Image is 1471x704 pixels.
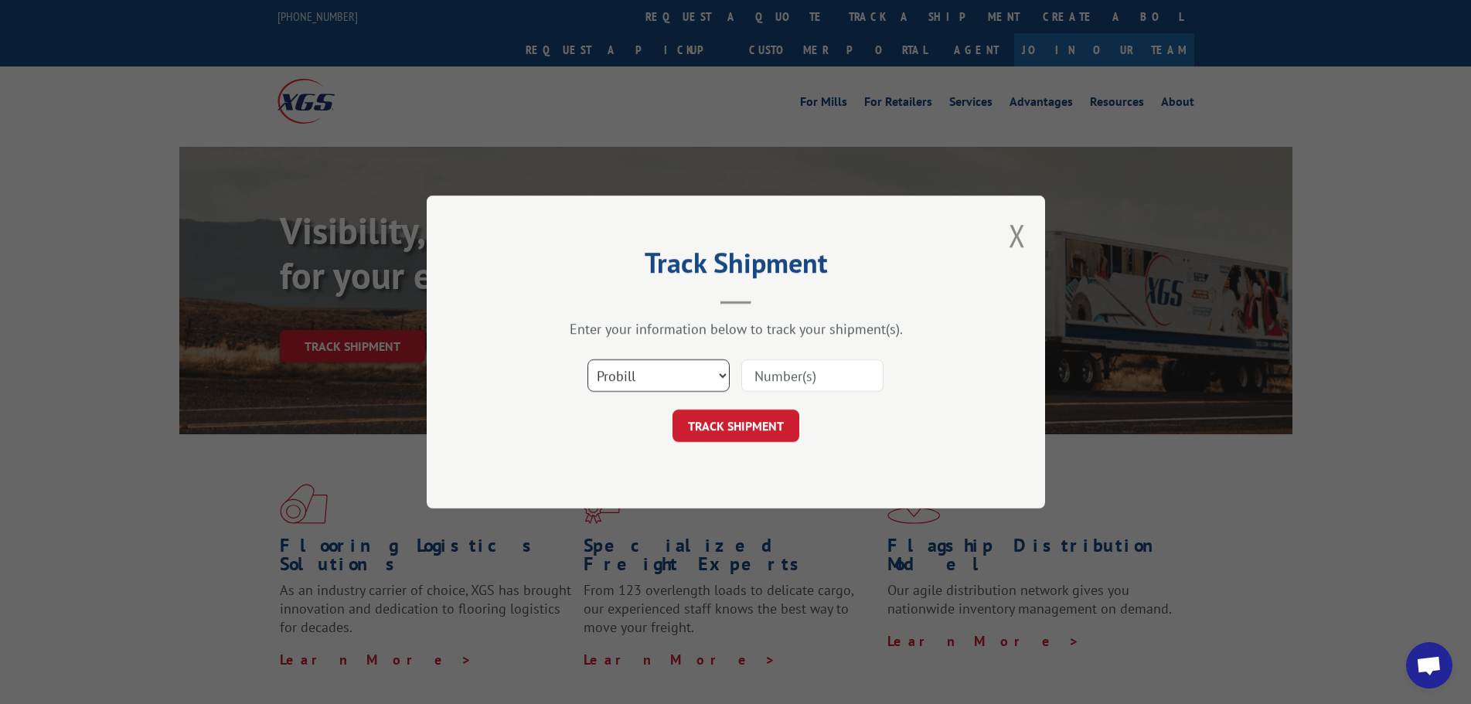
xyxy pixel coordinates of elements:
h2: Track Shipment [504,252,968,281]
button: TRACK SHIPMENT [673,410,799,442]
input: Number(s) [741,359,884,392]
div: Open chat [1406,642,1452,689]
div: Enter your information below to track your shipment(s). [504,320,968,338]
button: Close modal [1009,215,1026,256]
